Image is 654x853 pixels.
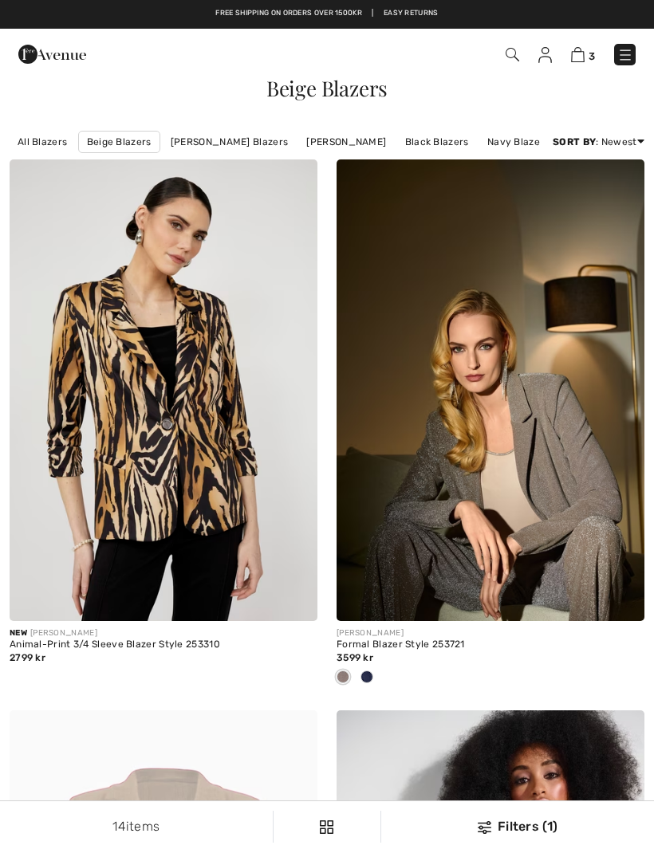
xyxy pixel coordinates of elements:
[10,159,317,621] img: Animal-Print 3/4 Sleeve Blazer Style 253310. Black/Gold
[355,665,379,691] div: Navy Blue
[478,821,491,834] img: Filters
[506,48,519,61] img: Search
[571,45,595,64] a: 3
[553,135,644,149] div: : Newest
[266,74,388,102] span: Beige Blazers
[337,627,644,639] div: [PERSON_NAME]
[397,132,477,152] a: Black Blazers
[163,132,296,152] a: [PERSON_NAME] Blazers
[372,8,373,19] span: |
[337,159,644,621] img: Formal Blazer Style 253721. Taupe
[10,652,45,663] span: 2799 kr
[10,628,27,638] span: New
[215,8,362,19] a: Free shipping on orders over 1500kr
[18,38,86,70] img: 1ère Avenue
[10,627,317,639] div: [PERSON_NAME]
[337,639,644,651] div: Formal Blazer Style 253721
[337,652,373,663] span: 3599 kr
[617,47,633,63] img: Menu
[479,132,557,152] a: Navy Blazers
[78,131,160,153] a: Beige Blazers
[320,820,333,834] img: Filters
[298,132,394,152] a: [PERSON_NAME]
[391,817,644,836] div: Filters (1)
[331,665,355,691] div: Taupe
[112,819,126,834] span: 14
[571,47,585,62] img: Shopping Bag
[538,47,552,63] img: My Info
[10,639,317,651] div: Animal-Print 3/4 Sleeve Blazer Style 253310
[18,45,86,61] a: 1ère Avenue
[384,8,439,19] a: Easy Returns
[10,132,75,152] a: All Blazers
[589,50,595,62] span: 3
[553,136,596,147] strong: Sort By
